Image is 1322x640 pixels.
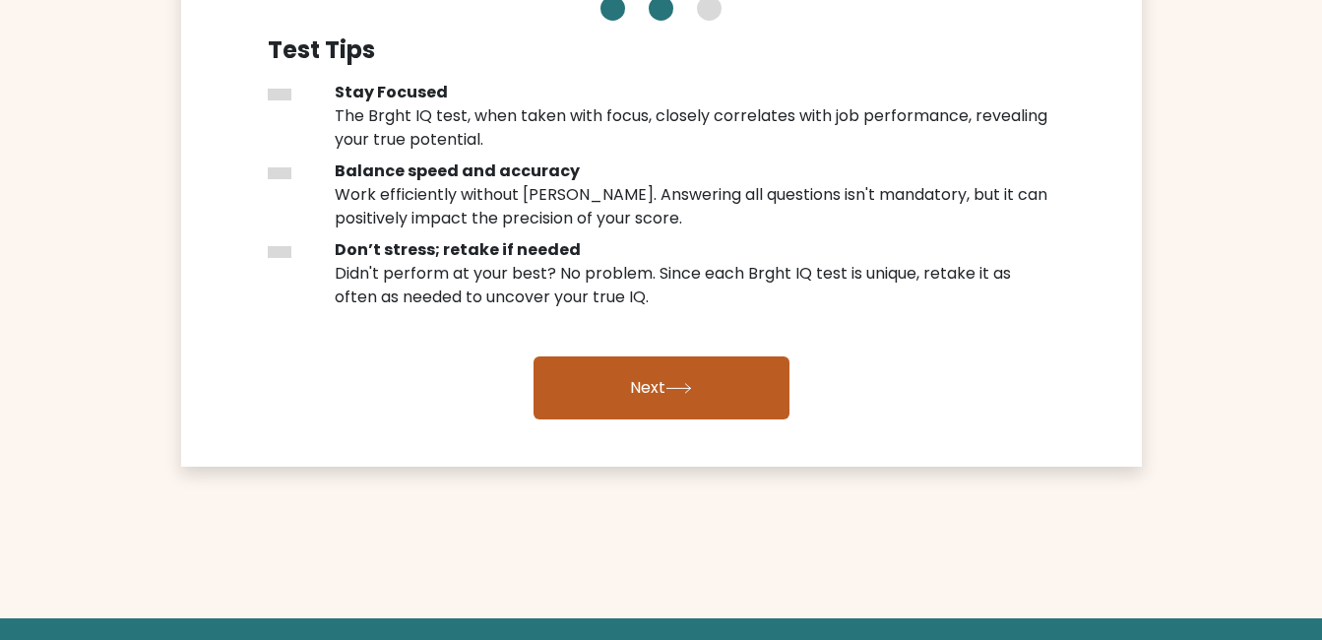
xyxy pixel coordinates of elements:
div: Don’t stress; retake if needed [335,238,1054,262]
div: The Brght IQ test, when taken with focus, closely correlates with job performance, revealing your... [335,104,1054,152]
h4: Test Tips [268,36,1055,65]
div: Work efficiently without [PERSON_NAME]. Answering all questions isn't mandatory, but it can posit... [335,183,1054,230]
div: Didn't perform at your best? No problem. Since each Brght IQ test is unique, retake it as often a... [335,262,1054,309]
a: Next [534,356,789,419]
div: Balance speed and accuracy [335,160,1054,183]
div: Stay Focused [335,81,1054,104]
